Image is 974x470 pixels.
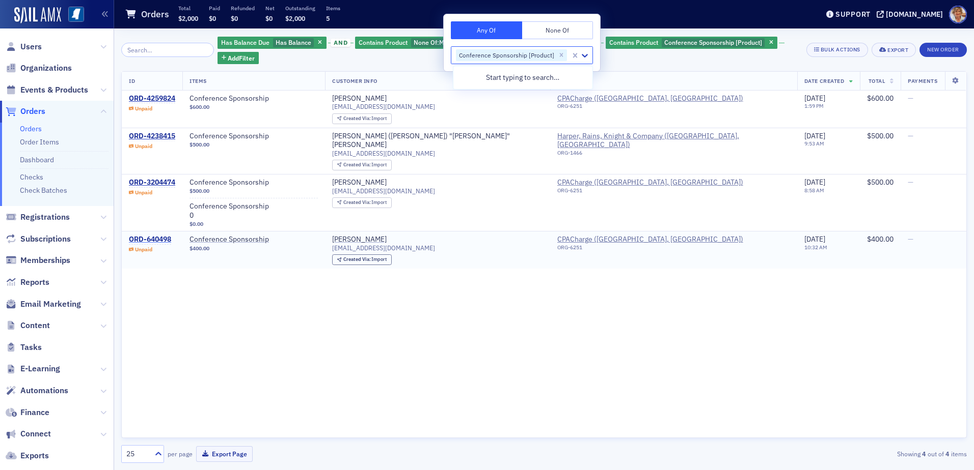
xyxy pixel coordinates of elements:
[332,103,435,110] span: [EMAIL_ADDRESS][DOMAIN_NAME]
[20,63,72,74] span: Organizations
[265,14,273,22] span: $0
[190,245,209,252] span: $400.00
[332,160,392,170] div: Created Via: Import
[20,407,49,418] span: Finance
[343,116,387,122] div: Import
[20,385,68,396] span: Automations
[557,132,790,150] a: Harper, Rains, Knight & Company ([GEOGRAPHIC_DATA], [GEOGRAPHIC_DATA])
[557,235,743,244] a: CPACharge ([GEOGRAPHIC_DATA], [GEOGRAPHIC_DATA])
[209,5,220,12] p: Paid
[218,52,259,65] button: AddFilter
[332,235,387,244] a: [PERSON_NAME]
[908,77,937,84] span: Payments
[190,178,318,187] a: Conference Sponsorship
[20,84,88,96] span: Events & Products
[804,187,824,194] time: 8:58 AM
[6,84,88,96] a: Events & Products
[556,49,567,62] div: Remove Conference Sponsorship [Product]
[557,103,743,113] div: ORG-6251
[877,11,946,18] button: [DOMAIN_NAME]
[456,49,556,62] div: Conference Sponsorship [Product]
[944,449,951,458] strong: 4
[20,363,60,374] span: E-Learning
[908,94,913,103] span: —
[126,449,149,459] div: 25
[20,320,50,331] span: Content
[228,53,255,63] span: Add Filter
[557,94,790,113] span: CPACharge (Austin, TX)
[209,14,216,22] span: $0
[20,137,59,146] a: Order Items
[196,446,253,462] button: Export Page
[343,162,387,168] div: Import
[557,150,790,160] div: ORG-1466
[129,235,171,244] div: ORD-640498
[190,202,318,211] span: Conference Sponsorship
[557,94,743,103] span: CPACharge (Austin, TX)
[908,178,913,187] span: —
[190,104,209,110] span: $600.00
[285,5,315,12] p: Outstanding
[804,94,825,103] span: [DATE]
[343,200,387,205] div: Import
[804,244,827,251] time: 10:32 AM
[68,7,84,22] img: SailAMX
[867,178,894,187] span: $500.00
[869,77,885,84] span: Total
[190,235,318,244] a: Conference Sponsorship
[867,131,894,140] span: $500.00
[821,47,860,52] div: Bulk Actions
[129,77,135,84] span: ID
[6,299,81,310] a: Email Marketing
[331,39,350,47] span: and
[129,178,175,187] a: ORD-3204474
[178,14,198,22] span: $2,000
[20,277,49,288] span: Reports
[332,254,392,265] div: Created Via: Import
[135,143,152,150] div: Unpaid
[908,131,913,140] span: —
[343,257,387,262] div: Import
[332,113,392,124] div: Created Via: Import
[14,7,61,23] img: SailAMX
[6,255,70,266] a: Memberships
[20,172,43,182] a: Checks
[326,14,330,22] span: 5
[886,10,943,19] div: [DOMAIN_NAME]
[218,37,327,49] div: Has Balance
[804,77,844,84] span: Date Created
[231,5,255,12] p: Refunded
[867,234,894,244] span: $400.00
[609,38,658,46] span: Contains Product
[921,449,928,458] strong: 4
[190,132,318,141] span: Conference Sponsorship
[908,234,913,244] span: —
[135,105,152,112] div: Unpaid
[6,63,72,74] a: Organizations
[190,202,318,220] a: Conference Sponsorship 0
[190,94,318,103] a: Conference Sponsorship
[806,43,868,57] button: Bulk Actions
[129,132,175,141] div: ORD-4238415
[835,10,871,19] div: Support
[332,178,387,187] a: [PERSON_NAME]
[135,189,152,196] div: Unpaid
[168,449,193,458] label: per page
[332,132,543,150] a: [PERSON_NAME] ([PERSON_NAME]) "[PERSON_NAME]" [PERSON_NAME]
[332,94,387,103] a: [PERSON_NAME]
[129,94,175,103] a: ORD-4259824
[332,77,377,84] span: Customer Info
[804,178,825,187] span: [DATE]
[6,277,49,288] a: Reports
[178,5,198,12] p: Total
[804,102,824,109] time: 1:59 PM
